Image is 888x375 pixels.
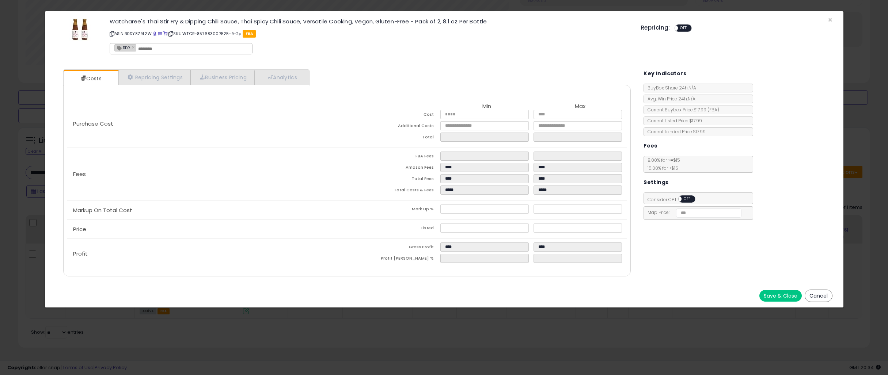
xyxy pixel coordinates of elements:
[67,171,347,177] p: Fees
[347,185,440,197] td: Total Costs & Fees
[440,103,534,110] th: Min
[243,30,256,38] span: FBA
[641,25,670,31] h5: Repricing:
[163,31,167,37] a: Your listing only
[254,70,308,85] a: Analytics
[644,107,719,113] span: Current Buybox Price:
[644,165,678,171] span: 15.00 % for > $15
[644,196,705,203] span: Consider CPT:
[67,251,347,257] p: Profit
[118,70,191,85] a: Repricing Settings
[694,107,719,113] span: $17.99
[158,31,162,37] a: All offer listings
[347,133,440,144] td: Total
[644,118,702,124] span: Current Listed Price: $17.99
[759,290,802,302] button: Save & Close
[644,69,686,78] h5: Key Indicators
[115,45,130,51] span: BDR
[132,44,136,50] a: ×
[67,226,347,232] p: Price
[678,25,690,31] span: OFF
[707,107,719,113] span: ( FBA )
[644,178,668,187] h5: Settings
[110,28,630,39] p: ASIN: B0DY8Z9L2W | SKU: WTCR-857683007525-9-2p
[644,157,680,171] span: 8.00 % for <= $15
[644,209,741,215] span: Map Price:
[347,163,440,174] td: Amazon Fees
[347,152,440,163] td: FBA Fees
[534,103,627,110] th: Max
[805,290,832,302] button: Cancel
[644,96,695,102] span: Avg. Win Price 24h: N/A
[644,129,706,135] span: Current Landed Price: $17.99
[153,31,157,37] a: BuyBox page
[347,204,440,216] td: Mark Up %
[67,207,347,213] p: Markup On Total Cost
[644,85,696,91] span: BuyBox Share 24h: N/A
[67,121,347,127] p: Purchase Cost
[347,254,440,265] td: Profit [PERSON_NAME] %
[110,19,630,24] h3: Watcharee's Thai Stir Fry & Dipping Chili Sauce, Thai Spicy Chili Sauce, Versatile Cooking, Vegan...
[347,121,440,133] td: Additional Costs
[828,15,832,25] span: ×
[64,71,118,86] a: Costs
[644,141,657,150] h5: Fees
[69,19,91,41] img: 41BMVIg4NlL._SL60_.jpg
[682,196,694,202] span: OFF
[347,223,440,235] td: Listed
[347,110,440,121] td: Cost
[347,242,440,254] td: Gross Profit
[190,70,254,85] a: Business Pricing
[347,174,440,185] td: Total Fees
